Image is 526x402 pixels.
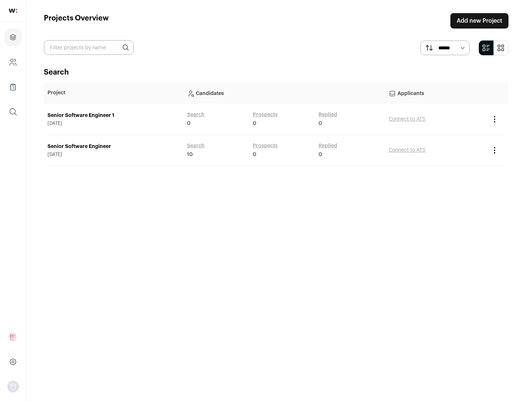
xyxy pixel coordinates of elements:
[187,86,381,100] p: Candidates
[253,151,256,158] span: 0
[47,143,180,150] a: Senior Software Engineer
[253,111,278,118] a: Prospects
[44,40,134,55] input: Filter projects by name
[187,151,193,158] span: 10
[9,9,17,13] img: wellfound-shorthand-0d5821cbd27db2630d0214b213865d53afaa358527fdda9d0ea32b1df1b89c2c.svg
[253,142,278,149] a: Prospects
[4,29,22,46] a: Projects
[7,381,19,392] button: Open dropdown
[319,151,322,158] span: 0
[47,89,180,96] p: Project
[7,381,19,392] img: nopic.png
[4,78,22,96] a: Company Lists
[47,152,180,158] span: [DATE]
[253,120,256,127] span: 0
[187,120,191,127] span: 0
[47,112,180,119] a: Senior Software Engineer 1
[490,115,499,124] button: Project Actions
[319,120,322,127] span: 0
[47,121,180,126] span: [DATE]
[389,86,483,100] p: Applicants
[319,142,337,149] a: Replied
[389,117,426,122] a: Connect to ATS
[187,142,205,149] a: Search
[389,148,426,153] a: Connect to ATS
[450,13,508,29] a: Add new Project
[187,111,205,118] a: Search
[490,146,499,155] button: Project Actions
[319,111,337,118] a: Replied
[44,13,109,29] h1: Projects Overview
[44,67,508,77] h2: Search
[4,53,22,71] a: Company and ATS Settings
